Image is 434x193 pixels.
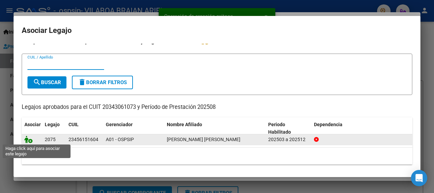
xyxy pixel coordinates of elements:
[27,76,66,89] button: Buscar
[167,122,202,127] span: Nombre Afiliado
[33,79,61,85] span: Buscar
[78,78,86,86] mat-icon: delete
[311,117,413,140] datatable-header-cell: Dependencia
[66,117,103,140] datatable-header-cell: CUIL
[268,136,309,143] div: 202503 a 202512
[103,117,164,140] datatable-header-cell: Gerenciador
[72,76,133,89] button: Borrar Filtros
[265,117,311,140] datatable-header-cell: Periodo Habilitado
[106,137,134,142] span: A01 - OSPSIP
[68,136,98,143] div: 23456151604
[167,137,240,142] span: ACUÑA GERALDINE NAHIR
[268,122,291,135] span: Periodo Habilitado
[22,117,42,140] datatable-header-cell: Asociar
[24,122,41,127] span: Asociar
[33,78,41,86] mat-icon: search
[42,117,66,140] datatable-header-cell: Legajo
[411,170,427,186] div: Open Intercom Messenger
[78,79,127,85] span: Borrar Filtros
[22,148,412,165] div: 1 registros
[106,122,133,127] span: Gerenciador
[314,122,342,127] span: Dependencia
[164,117,265,140] datatable-header-cell: Nombre Afiliado
[68,122,79,127] span: CUIL
[45,137,56,142] span: 2075
[22,24,412,37] h2: Asociar Legajo
[45,122,60,127] span: Legajo
[22,103,412,112] p: Legajos aprobados para el CUIT 20343061073 y Período de Prestación 202508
